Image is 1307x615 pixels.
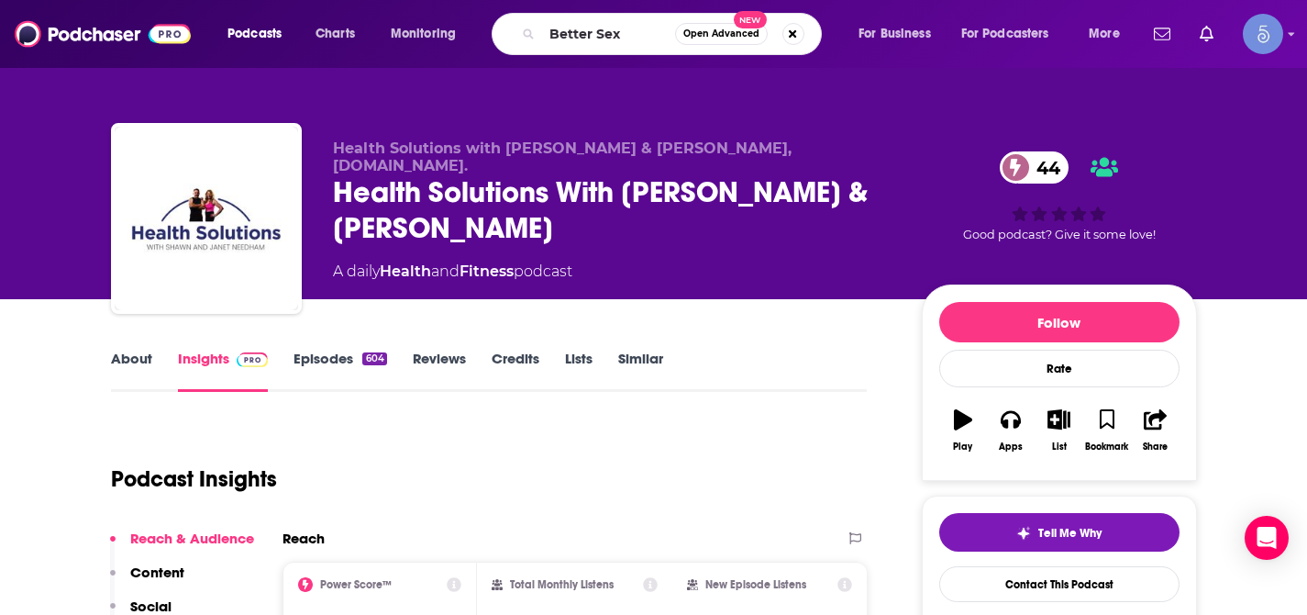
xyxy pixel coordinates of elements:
[939,350,1180,387] div: Rate
[939,566,1180,602] a: Contact This Podcast
[362,352,386,365] div: 604
[1085,442,1128,453] div: Bookmark
[509,13,839,55] div: Search podcasts, credits, & more...
[215,19,305,49] button: open menu
[963,228,1156,241] span: Good podcast? Give it some love!
[1035,397,1082,464] button: List
[227,21,282,47] span: Podcasts
[111,465,277,493] h1: Podcast Insights
[858,21,931,47] span: For Business
[939,302,1180,342] button: Follow
[1146,18,1178,50] a: Show notifications dropdown
[1245,516,1289,560] div: Open Intercom Messenger
[391,21,456,47] span: Monitoring
[1243,14,1283,54] span: Logged in as Spiral5-G1
[378,19,480,49] button: open menu
[705,578,806,591] h2: New Episode Listens
[316,21,355,47] span: Charts
[734,11,767,28] span: New
[846,19,954,49] button: open menu
[953,442,972,453] div: Play
[110,564,184,598] button: Content
[939,513,1180,552] button: tell me why sparkleTell Me Why
[320,578,392,591] h2: Power Score™
[922,140,1197,253] div: 44Good podcast? Give it some love!
[413,350,466,392] a: Reviews
[1243,14,1283,54] button: Show profile menu
[999,442,1023,453] div: Apps
[542,19,675,49] input: Search podcasts, credits, & more...
[1131,397,1179,464] button: Share
[333,261,572,283] div: A daily podcast
[294,350,386,392] a: Episodes604
[1192,18,1221,50] a: Show notifications dropdown
[1038,526,1102,541] span: Tell Me Why
[1083,397,1131,464] button: Bookmark
[110,530,254,564] button: Reach & Audience
[683,29,759,39] span: Open Advanced
[961,21,1049,47] span: For Podcasters
[178,350,269,392] a: InsightsPodchaser Pro
[1143,442,1168,453] div: Share
[565,350,593,392] a: Lists
[1000,151,1069,184] a: 44
[1089,21,1120,47] span: More
[111,350,152,392] a: About
[15,17,191,51] img: Podchaser - Follow, Share and Rate Podcasts
[282,530,325,547] h2: Reach
[1052,442,1067,453] div: List
[510,578,614,591] h2: Total Monthly Listens
[460,263,514,280] a: Fitness
[431,263,460,280] span: and
[1018,151,1069,184] span: 44
[130,598,172,615] p: Social
[987,397,1035,464] button: Apps
[115,127,298,310] img: Health Solutions With Shawn & Janet Needham
[618,350,663,392] a: Similar
[675,23,768,45] button: Open AdvancedNew
[380,263,431,280] a: Health
[1243,14,1283,54] img: User Profile
[237,352,269,367] img: Podchaser Pro
[949,19,1076,49] button: open menu
[1016,526,1031,541] img: tell me why sparkle
[939,397,987,464] button: Play
[333,140,792,174] span: Health Solutions with [PERSON_NAME] & [PERSON_NAME], [DOMAIN_NAME].
[492,350,539,392] a: Credits
[304,19,366,49] a: Charts
[130,564,184,581] p: Content
[130,530,254,547] p: Reach & Audience
[1076,19,1143,49] button: open menu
